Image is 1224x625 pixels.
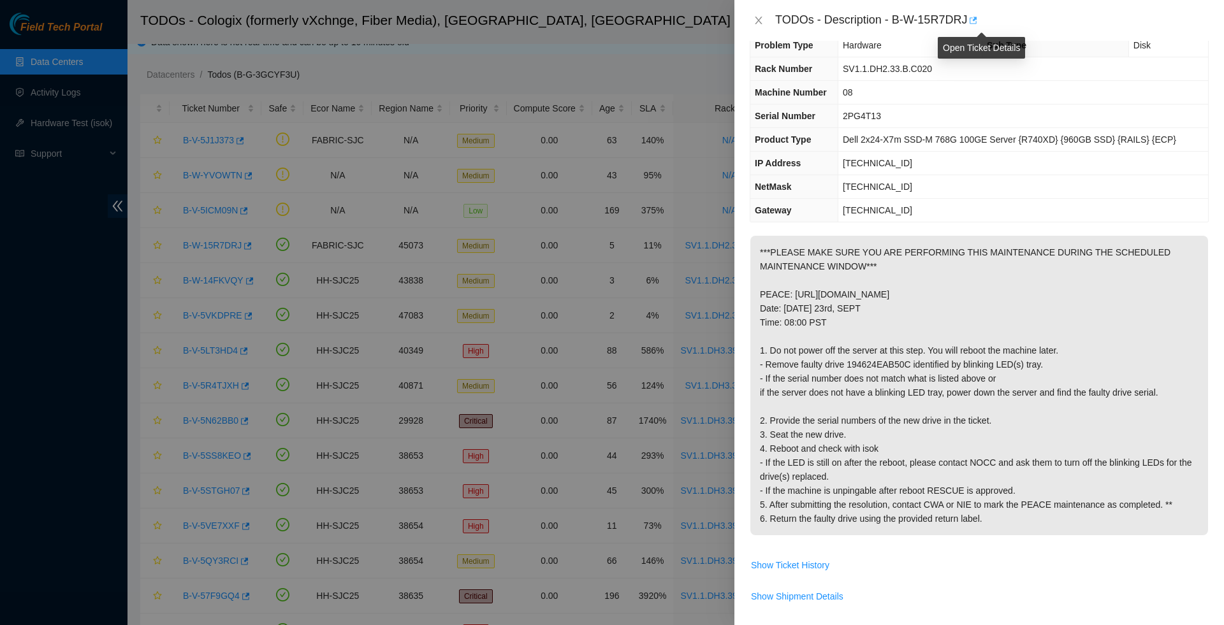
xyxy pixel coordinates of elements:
[755,134,811,145] span: Product Type
[843,205,912,215] span: [TECHNICAL_ID]
[755,111,815,121] span: Serial Number
[755,64,812,74] span: Rack Number
[750,586,844,607] button: Show Shipment Details
[750,236,1208,535] p: ***PLEASE MAKE SURE YOU ARE PERFORMING THIS MAINTENANCE DURING THE SCHEDULED MAINTENANCE WINDOW**...
[843,158,912,168] span: [TECHNICAL_ID]
[755,87,827,97] span: Machine Number
[755,40,813,50] span: Problem Type
[775,10,1209,31] div: TODOs - Description - B-W-15R7DRJ
[843,134,1176,145] span: Dell 2x24-X7m SSD-M 768G 100GE Server {R740XD} {960GB SSD} {RAILS} {ECP}
[750,15,768,27] button: Close
[751,558,829,572] span: Show Ticket History
[843,64,932,74] span: SV1.1.DH2.33.B.C020
[751,589,843,603] span: Show Shipment Details
[843,40,882,50] span: Hardware
[755,205,792,215] span: Gateway
[755,158,801,168] span: IP Address
[843,182,912,192] span: [TECHNICAL_ID]
[938,37,1025,59] div: Open Ticket Details
[843,111,881,121] span: 2PG4T13
[843,87,853,97] span: 08
[750,555,830,575] button: Show Ticket History
[1133,40,1151,50] span: Disk
[754,15,764,25] span: close
[755,182,792,192] span: NetMask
